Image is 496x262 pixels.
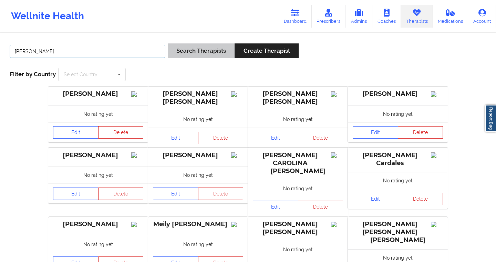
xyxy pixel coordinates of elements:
[431,91,443,97] img: Image%2Fplaceholer-image.png
[372,5,401,28] a: Coaches
[153,220,243,228] div: Meily [PERSON_NAME]
[253,132,298,144] a: Edit
[353,126,398,139] a: Edit
[345,5,372,28] a: Admins
[398,193,443,205] button: Delete
[153,151,243,159] div: [PERSON_NAME]
[153,90,243,106] div: [PERSON_NAME] [PERSON_NAME]
[198,188,244,200] button: Delete
[353,193,398,205] a: Edit
[253,201,298,213] a: Edit
[53,90,143,98] div: [PERSON_NAME]
[53,126,99,139] a: Edit
[64,72,97,77] div: Select Country
[353,151,443,167] div: [PERSON_NAME] Cardales
[153,188,198,200] a: Edit
[353,90,443,98] div: [PERSON_NAME]
[279,5,312,28] a: Dashboard
[353,220,443,244] div: [PERSON_NAME] [PERSON_NAME] [PERSON_NAME]
[253,151,343,175] div: [PERSON_NAME] CAROLINA [PERSON_NAME]
[312,5,346,28] a: Prescribers
[348,105,448,122] div: No rating yet
[48,105,148,122] div: No rating yet
[168,43,235,58] button: Search Therapists
[248,241,348,258] div: No rating yet
[131,91,143,97] img: Image%2Fplaceholer-image.png
[53,220,143,228] div: [PERSON_NAME]
[98,126,144,139] button: Delete
[231,222,243,227] img: Image%2Fplaceholer-image.png
[10,71,56,78] span: Filter by Country
[131,152,143,158] img: Image%2Fplaceholer-image.png
[431,222,443,227] img: Image%2Fplaceholer-image.png
[198,132,244,144] button: Delete
[235,43,298,58] button: Create Therapist
[153,132,198,144] a: Edit
[248,111,348,128] div: No rating yet
[53,188,99,200] a: Edit
[331,91,343,97] img: Image%2Fplaceholer-image.png
[298,201,343,213] button: Delete
[48,167,148,183] div: No rating yet
[148,167,248,183] div: No rating yet
[148,236,248,253] div: No rating yet
[433,5,468,28] a: Medications
[253,220,343,236] div: [PERSON_NAME] [PERSON_NAME]
[253,90,343,106] div: [PERSON_NAME] [PERSON_NAME]
[431,152,443,158] img: Image%2Fplaceholer-image.png
[331,222,343,227] img: Image%2Fplaceholer-image.png
[348,172,448,189] div: No rating yet
[48,236,148,253] div: No rating yet
[401,5,433,28] a: Therapists
[331,152,343,158] img: Image%2Fplaceholer-image.png
[398,126,443,139] button: Delete
[298,132,343,144] button: Delete
[148,111,248,128] div: No rating yet
[231,91,243,97] img: Image%2Fplaceholer-image.png
[468,5,496,28] a: Account
[53,151,143,159] div: [PERSON_NAME]
[248,180,348,197] div: No rating yet
[98,188,144,200] button: Delete
[485,105,496,132] a: Report Bug
[131,222,143,227] img: Image%2Fplaceholer-image.png
[231,152,243,158] img: Image%2Fplaceholer-image.png
[10,45,165,58] input: Search Keywords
